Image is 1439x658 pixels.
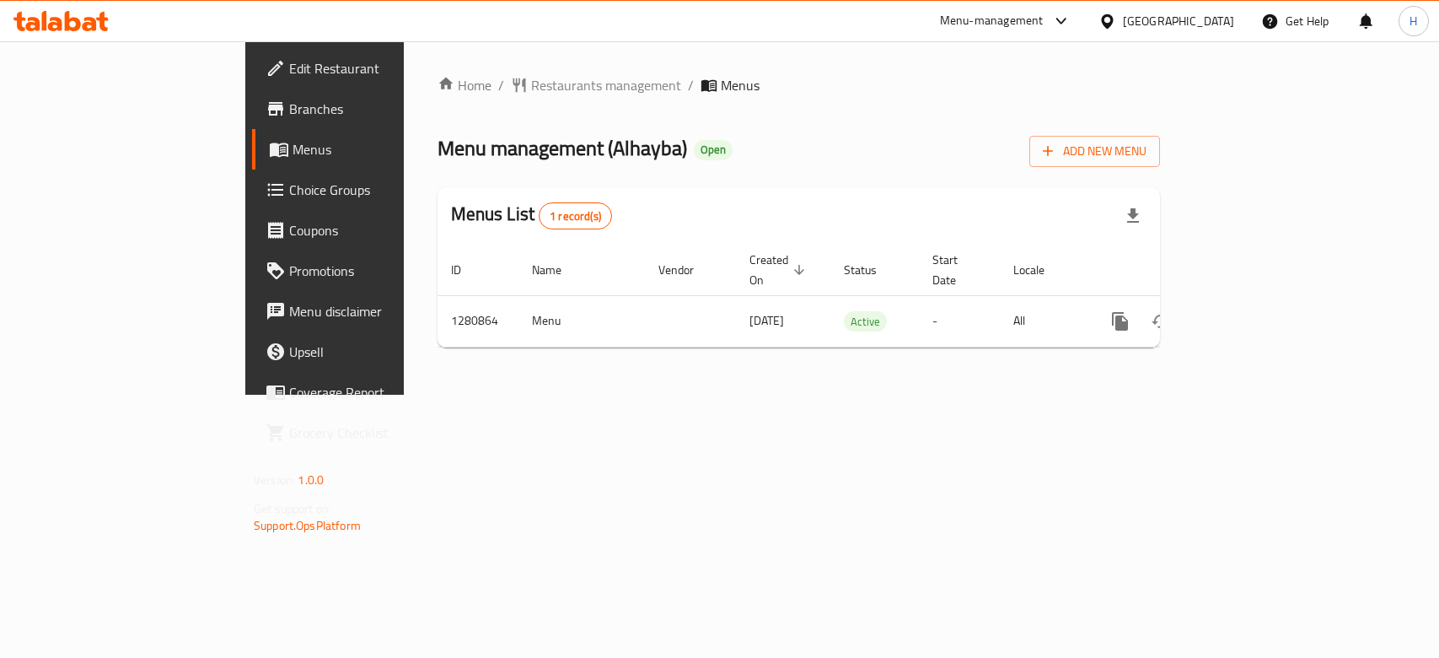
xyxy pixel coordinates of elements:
[289,180,472,200] span: Choice Groups
[844,312,887,332] span: Active
[511,75,681,95] a: Restaurants management
[254,515,361,537] a: Support.OpsPlatform
[749,250,810,290] span: Created On
[438,245,1275,348] table: enhanced table
[451,202,612,229] h2: Menus List
[1141,301,1181,342] button: Change Status
[539,202,612,229] div: Total records count
[289,382,472,402] span: Coverage Report
[254,498,331,520] span: Get support on:
[252,372,486,413] a: Coverage Report
[289,58,472,78] span: Edit Restaurant
[721,75,760,95] span: Menus
[498,75,504,95] li: /
[932,250,980,290] span: Start Date
[919,295,1000,347] td: -
[658,260,716,280] span: Vendor
[289,342,472,362] span: Upsell
[694,140,733,160] div: Open
[1087,245,1275,296] th: Actions
[518,295,645,347] td: Menu
[252,210,486,251] a: Coupons
[438,75,1160,95] nav: breadcrumb
[1123,12,1234,30] div: [GEOGRAPHIC_DATA]
[688,75,694,95] li: /
[252,413,486,453] a: Grocery Checklist
[694,143,733,157] span: Open
[540,208,611,224] span: 1 record(s)
[531,75,681,95] span: Restaurants management
[252,89,486,129] a: Branches
[1043,141,1146,162] span: Add New Menu
[438,129,687,167] span: Menu management ( Alhayba )
[289,261,472,281] span: Promotions
[940,11,1044,31] div: Menu-management
[289,301,472,321] span: Menu disclaimer
[1000,295,1087,347] td: All
[289,220,472,240] span: Coupons
[252,291,486,332] a: Menu disclaimer
[254,469,295,491] span: Version:
[1113,196,1153,236] div: Export file
[298,469,324,491] span: 1.0.0
[451,260,483,280] span: ID
[532,260,583,280] span: Name
[252,48,486,89] a: Edit Restaurant
[1013,260,1066,280] span: Locale
[749,310,784,332] span: [DATE]
[252,332,486,372] a: Upsell
[844,311,887,332] div: Active
[252,129,486,170] a: Menus
[1409,12,1417,30] span: H
[289,423,472,443] span: Grocery Checklist
[1029,136,1160,167] button: Add New Menu
[289,99,472,119] span: Branches
[844,260,899,280] span: Status
[293,139,472,159] span: Menus
[1100,301,1141,342] button: more
[252,251,486,291] a: Promotions
[252,170,486,210] a: Choice Groups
